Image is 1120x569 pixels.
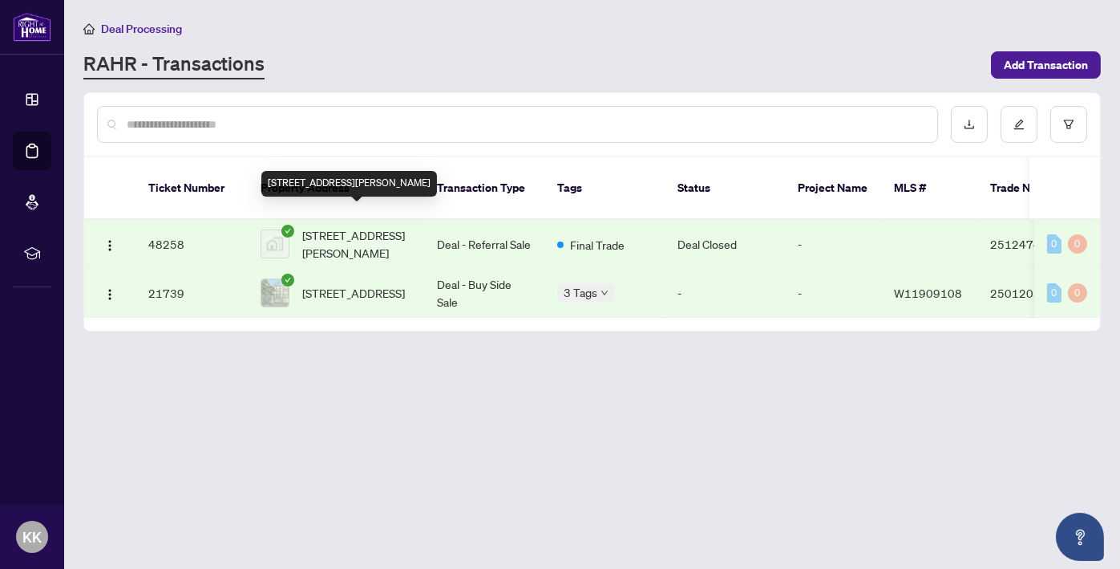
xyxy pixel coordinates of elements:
[1068,283,1087,303] div: 0
[1047,283,1061,303] div: 0
[83,51,265,79] a: RAHR - Transactions
[1013,119,1025,130] span: edit
[570,236,625,254] span: Final Trade
[665,157,785,220] th: Status
[83,23,95,35] span: home
[97,280,123,306] button: Logo
[424,269,544,318] td: Deal - Buy Side Sale
[302,226,411,262] span: [STREET_ADDRESS][PERSON_NAME]
[281,225,294,238] span: check-circle
[977,157,1090,220] th: Trade Number
[785,157,881,220] th: Project Name
[22,526,42,548] span: KK
[261,171,437,197] div: [STREET_ADDRESS][PERSON_NAME]
[881,157,977,220] th: MLS #
[135,220,248,269] td: 48258
[977,269,1090,318] td: 2501205
[261,230,289,258] img: thumbnail-img
[248,157,424,220] th: Property Address
[665,269,785,318] td: -
[1047,234,1061,254] div: 0
[97,231,123,257] button: Logo
[424,157,544,220] th: Transaction Type
[1001,106,1037,143] button: edit
[1004,52,1088,78] span: Add Transaction
[281,274,294,287] span: check-circle
[103,239,116,252] img: Logo
[894,286,962,300] span: W11909108
[1056,513,1104,561] button: Open asap
[600,289,609,297] span: down
[665,220,785,269] td: Deal Closed
[964,119,975,130] span: download
[1068,234,1087,254] div: 0
[951,106,988,143] button: download
[135,269,248,318] td: 21739
[13,12,51,42] img: logo
[785,269,881,318] td: -
[991,51,1101,79] button: Add Transaction
[135,157,248,220] th: Ticket Number
[1050,106,1087,143] button: filter
[1063,119,1074,130] span: filter
[785,220,881,269] td: -
[544,157,665,220] th: Tags
[564,283,597,302] span: 3 Tags
[101,22,182,36] span: Deal Processing
[424,220,544,269] td: Deal - Referral Sale
[261,279,289,307] img: thumbnail-img
[302,284,405,302] span: [STREET_ADDRESS]
[977,220,1090,269] td: 2512474
[103,288,116,301] img: Logo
